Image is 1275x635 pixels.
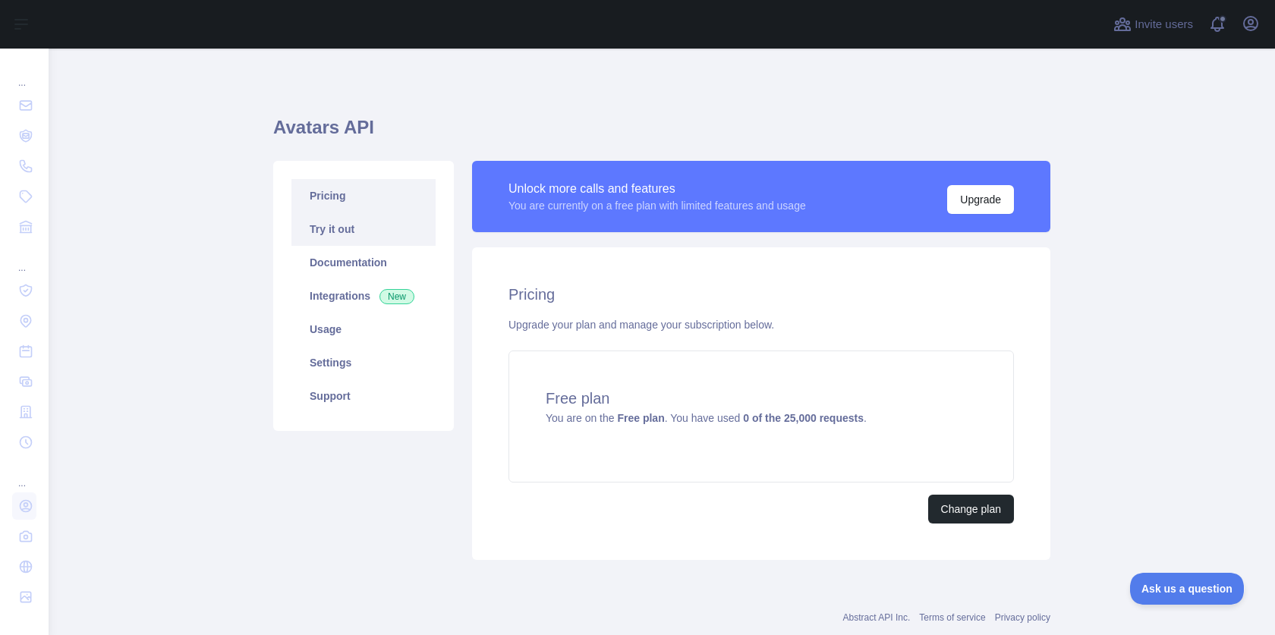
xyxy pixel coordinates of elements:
[1135,16,1193,33] span: Invite users
[508,198,806,213] div: You are currently on a free plan with limited features and usage
[743,412,864,424] strong: 0 of the 25,000 requests
[1130,573,1245,605] iframe: Toggle Customer Support
[508,180,806,198] div: Unlock more calls and features
[843,612,911,623] a: Abstract API Inc.
[919,612,985,623] a: Terms of service
[12,244,36,274] div: ...
[546,388,977,409] h4: Free plan
[546,412,867,424] span: You are on the . You have used .
[12,58,36,89] div: ...
[947,185,1014,214] button: Upgrade
[508,317,1014,332] div: Upgrade your plan and manage your subscription below.
[508,284,1014,305] h2: Pricing
[617,412,664,424] strong: Free plan
[12,459,36,489] div: ...
[379,289,414,304] span: New
[273,115,1050,152] h1: Avatars API
[291,313,436,346] a: Usage
[291,179,436,212] a: Pricing
[291,212,436,246] a: Try it out
[291,346,436,379] a: Settings
[1110,12,1196,36] button: Invite users
[928,495,1014,523] button: Change plan
[995,612,1050,623] a: Privacy policy
[291,279,436,313] a: Integrations New
[291,379,436,413] a: Support
[291,246,436,279] a: Documentation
